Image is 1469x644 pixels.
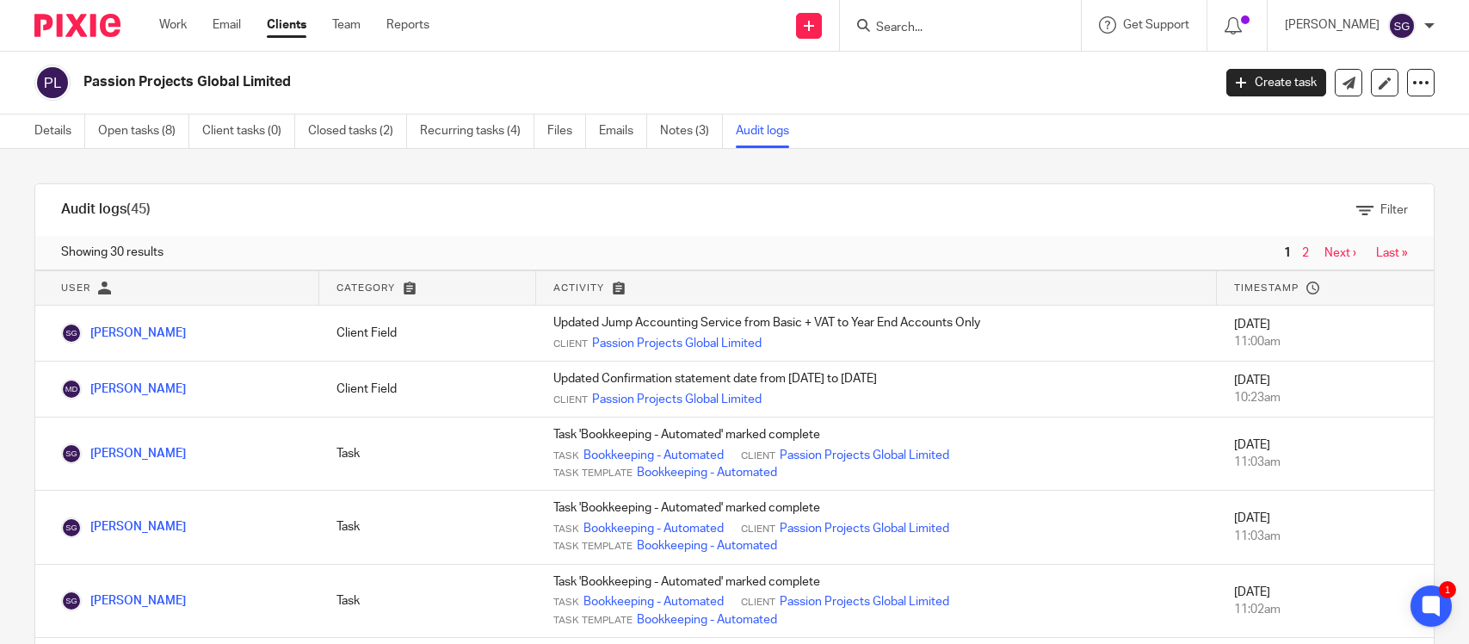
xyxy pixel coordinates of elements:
span: Filter [1380,204,1408,216]
a: Bookkeeping - Automated [637,464,777,481]
td: Updated Confirmation statement date from [DATE] to [DATE] [536,362,1217,418]
a: Closed tasks (2) [308,115,407,148]
span: Client [741,523,775,536]
a: [PERSON_NAME] [61,595,186,607]
span: Task Template [553,467,633,480]
td: Task [319,418,536,491]
nav: pager [1280,246,1408,260]
a: Last » [1376,247,1408,259]
img: Sahithya Gopalakrishnan [61,323,82,344]
a: Bookkeeping - Automated [583,593,724,610]
a: Files [547,115,586,148]
img: Pixie [34,14,120,37]
span: Task Template [553,540,633,554]
span: 1 [1280,243,1295,263]
span: Client [741,449,775,463]
span: Task [553,596,579,610]
span: Task [553,523,579,536]
div: 11:03am [1234,454,1417,471]
td: [DATE] [1217,564,1434,637]
a: Next › [1324,247,1356,259]
h2: Passion Projects Global Limited [83,73,977,91]
td: Task 'Bookkeeping - Automated' marked complete [536,564,1217,637]
a: Team [332,16,361,34]
a: Passion Projects Global Limited [592,335,762,352]
span: Category [336,283,395,293]
span: Task [553,449,579,463]
a: [PERSON_NAME] [61,521,186,533]
span: User [61,283,90,293]
a: Passion Projects Global Limited [780,520,949,537]
img: svg%3E [34,65,71,101]
span: Activity [553,283,604,293]
a: [PERSON_NAME] [61,327,186,339]
h1: Audit logs [61,201,151,219]
a: Passion Projects Global Limited [780,447,949,464]
td: Updated Jump Accounting Service from Basic + VAT to Year End Accounts Only [536,306,1217,362]
img: Sahithya Gopalakrishnan [61,443,82,464]
img: svg%3E [1388,12,1416,40]
a: Work [159,16,187,34]
div: 10:23am [1234,389,1417,406]
a: Audit logs [736,115,802,148]
a: Passion Projects Global Limited [592,391,762,408]
td: [DATE] [1217,362,1434,418]
td: [DATE] [1217,418,1434,491]
a: Bookkeeping - Automated [637,611,777,629]
input: Search [874,21,1029,36]
td: Client Field [319,362,536,418]
a: [PERSON_NAME] [61,383,186,395]
a: Create task [1226,69,1326,96]
a: Bookkeeping - Automated [637,537,777,554]
a: Passion Projects Global Limited [780,593,949,610]
a: Reports [386,16,429,34]
div: 11:03am [1234,528,1417,545]
p: [PERSON_NAME] [1285,16,1380,34]
td: Task 'Bookkeeping - Automated' marked complete [536,418,1217,491]
td: Task [319,564,536,637]
a: Client tasks (0) [202,115,295,148]
a: Bookkeeping - Automated [583,447,724,464]
span: (45) [127,202,151,216]
span: Client [553,393,588,407]
img: Sahithya Gopalakrishnan [61,591,82,611]
td: [DATE] [1217,491,1434,564]
a: Notes (3) [660,115,723,148]
span: Task Template [553,614,633,628]
a: Bookkeeping - Automated [583,520,724,537]
a: Recurring tasks (4) [420,115,534,148]
td: Task [319,491,536,564]
span: Client [741,596,775,610]
img: Matt Dangell [61,379,82,399]
span: Showing 30 results [61,244,164,261]
div: 11:00am [1234,333,1417,350]
td: Client Field [319,306,536,362]
a: [PERSON_NAME] [61,448,186,460]
span: Client [553,337,588,351]
a: Emails [599,115,647,148]
div: 11:02am [1234,601,1417,618]
span: Get Support [1123,19,1189,31]
a: Details [34,115,85,148]
img: Sahithya Gopalakrishnan [61,517,82,538]
div: 1 [1439,581,1456,598]
a: Email [213,16,241,34]
a: Open tasks (8) [98,115,189,148]
td: Task 'Bookkeeping - Automated' marked complete [536,491,1217,564]
a: 2 [1302,247,1309,259]
td: [DATE] [1217,306,1434,362]
a: Clients [267,16,306,34]
span: Timestamp [1234,283,1299,293]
